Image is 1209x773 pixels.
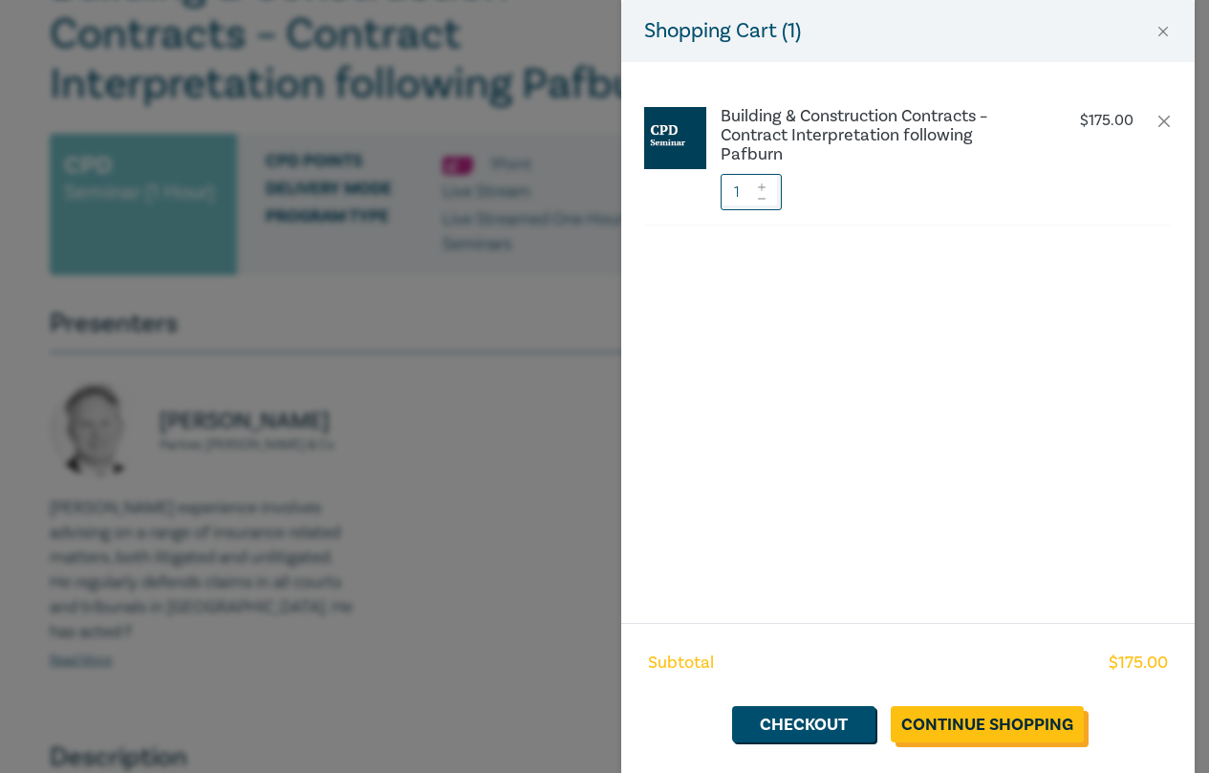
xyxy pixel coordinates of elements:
[891,706,1084,742] a: Continue Shopping
[1109,651,1168,676] span: $ 175.00
[644,15,801,47] h5: Shopping Cart ( 1 )
[732,706,875,742] a: Checkout
[1155,23,1172,40] button: Close
[648,651,714,676] span: Subtotal
[721,174,782,210] input: 1
[721,107,1038,164] a: Building & Construction Contracts – Contract Interpretation following Pafburn
[644,107,706,169] img: CPD%20Seminar.jpg
[1080,112,1133,130] p: $ 175.00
